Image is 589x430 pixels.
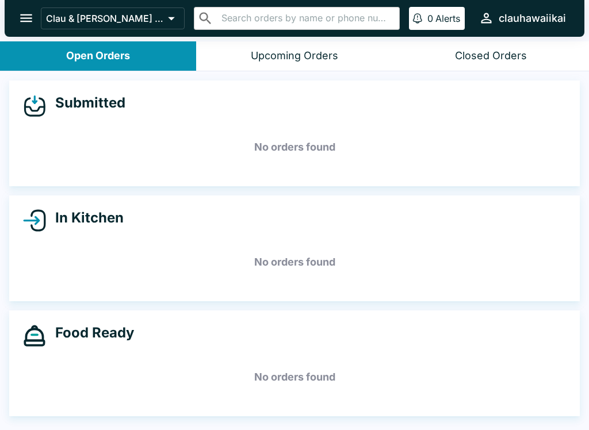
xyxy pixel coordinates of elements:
[23,126,566,168] h5: No orders found
[46,324,134,341] h4: Food Ready
[474,6,571,30] button: clauhawaiikai
[218,10,395,26] input: Search orders by name or phone number
[251,49,338,63] div: Upcoming Orders
[41,7,185,29] button: Clau & [PERSON_NAME] Cocina 2 - [US_STATE] Kai
[427,13,433,24] p: 0
[435,13,460,24] p: Alerts
[66,49,130,63] div: Open Orders
[12,3,41,33] button: open drawer
[46,209,124,226] h4: In Kitchen
[46,94,125,112] h4: Submitted
[455,49,527,63] div: Closed Orders
[46,13,163,24] p: Clau & [PERSON_NAME] Cocina 2 - [US_STATE] Kai
[23,356,566,398] h5: No orders found
[499,11,566,25] div: clauhawaiikai
[23,241,566,283] h5: No orders found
